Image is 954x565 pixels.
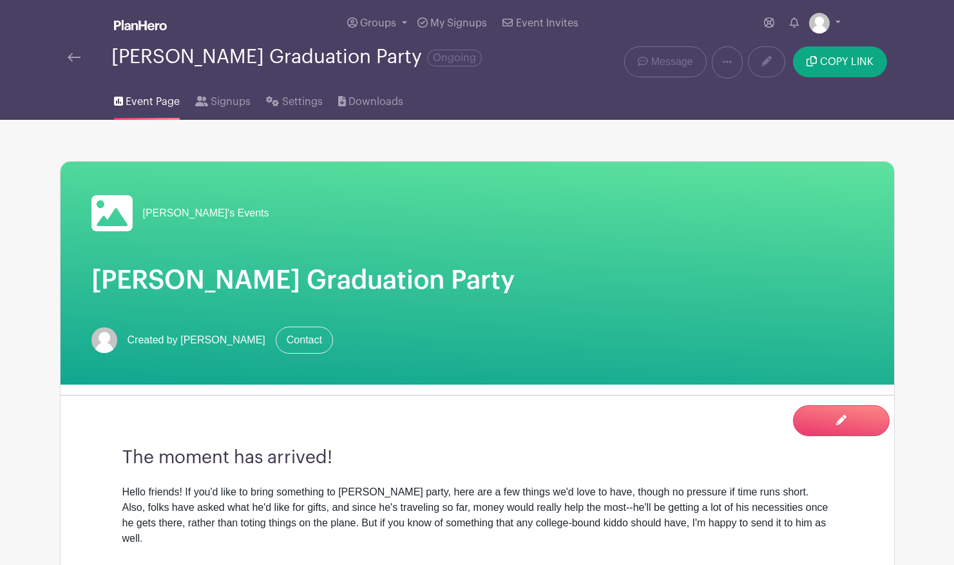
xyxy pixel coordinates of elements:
span: Event Page [126,94,180,110]
span: Downloads [348,94,403,110]
a: Contact [276,327,333,354]
a: Downloads [338,79,403,120]
h3: The moment has arrived! [122,447,832,469]
span: Message [651,54,693,70]
span: Event Invites [516,18,578,28]
span: Created by [PERSON_NAME] [128,332,265,348]
span: Settings [282,94,323,110]
img: back-arrow-29a5d9b10d5bd6ae65dc969a981735edf675c4d7a1fe02e03b50dbd4ba3cdb55.svg [68,53,81,62]
a: Signups [195,79,251,120]
span: Groups [360,18,396,28]
span: Signups [211,94,251,110]
h1: [PERSON_NAME] Graduation Party [91,265,863,296]
span: My Signups [430,18,487,28]
span: Ongoing [427,50,482,66]
a: Event Page [114,79,180,120]
button: COPY LINK [793,46,886,77]
span: [PERSON_NAME]'s Events [143,206,269,221]
span: COPY LINK [820,57,873,67]
img: logo_white-6c42ec7e38ccf1d336a20a19083b03d10ae64f83f12c07503d8b9e83406b4c7d.svg [114,20,167,30]
img: default-ce2991bfa6775e67f084385cd625a349d9dcbb7a52a09fb2fda1e96e2d18dcdb.png [809,13,830,34]
img: default-ce2991bfa6775e67f084385cd625a349d9dcbb7a52a09fb2fda1e96e2d18dcdb.png [91,327,117,353]
a: Settings [266,79,322,120]
div: [PERSON_NAME] Graduation Party [111,46,482,68]
a: Message [624,46,706,77]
